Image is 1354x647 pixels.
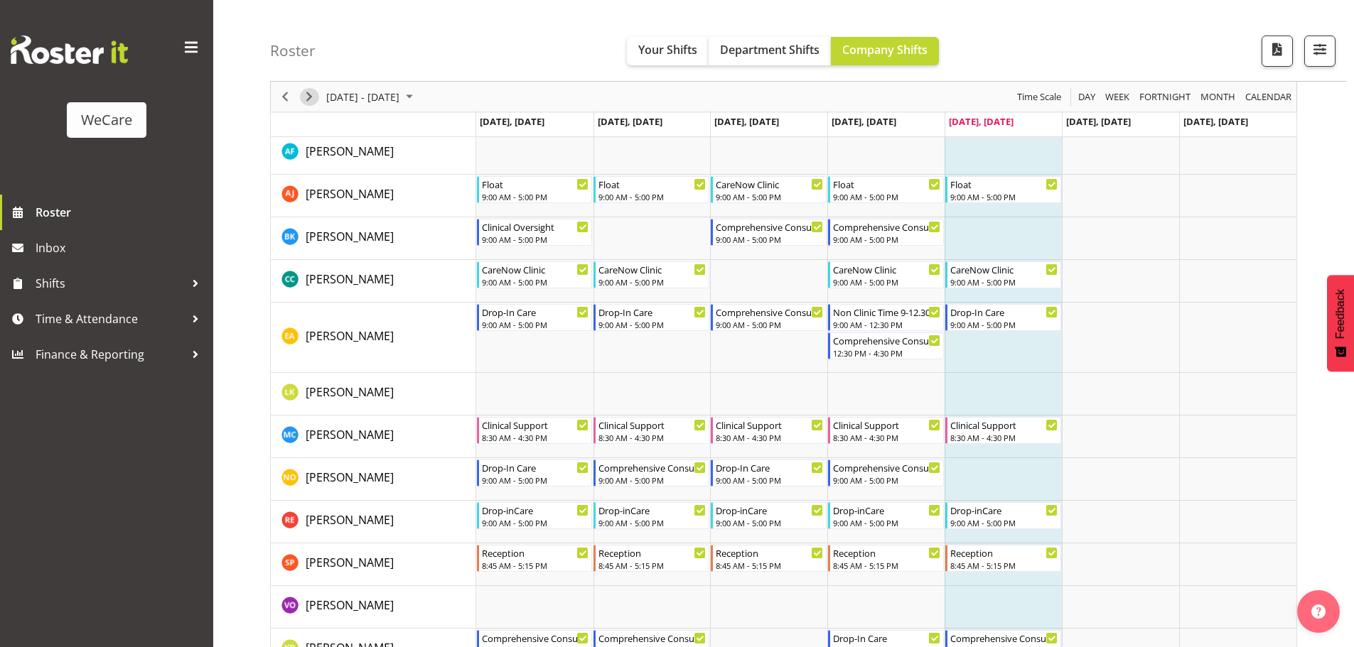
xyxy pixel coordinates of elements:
[598,545,706,560] div: Reception
[716,177,823,191] div: CareNow Clinic
[945,502,1061,529] div: Rachel Els"s event - Drop-inCare Begin From Friday, September 5, 2025 at 9:00:00 AM GMT+12:00 End...
[716,517,823,528] div: 9:00 AM - 5:00 PM
[720,42,820,58] span: Department Shifts
[306,271,394,288] a: [PERSON_NAME]
[1304,36,1336,67] button: Filter Shifts
[598,631,706,645] div: Comprehensive Consult
[36,344,185,365] span: Finance & Reporting
[945,176,1061,203] div: Amy Johannsen"s event - Float Begin From Friday, September 5, 2025 at 9:00:00 AM GMT+12:00 Ends A...
[593,417,709,444] div: Mary Childs"s event - Clinical Support Begin From Tuesday, September 2, 2025 at 8:30:00 AM GMT+12...
[306,512,394,528] span: [PERSON_NAME]
[306,229,394,244] span: [PERSON_NAME]
[828,502,944,529] div: Rachel Els"s event - Drop-inCare Begin From Thursday, September 4, 2025 at 9:00:00 AM GMT+12:00 E...
[306,597,394,614] a: [PERSON_NAME]
[306,511,394,528] a: [PERSON_NAME]
[477,502,593,529] div: Rachel Els"s event - Drop-inCare Begin From Monday, September 1, 2025 at 9:00:00 AM GMT+12:00 End...
[709,37,831,65] button: Department Shifts
[833,219,940,234] div: Comprehensive Consult
[638,42,697,58] span: Your Shifts
[271,175,476,217] td: Amy Johannsen resource
[950,517,1058,528] div: 9:00 AM - 5:00 PM
[598,305,706,319] div: Drop-In Care
[1198,88,1238,106] button: Timeline Month
[833,418,940,432] div: Clinical Support
[950,432,1058,443] div: 8:30 AM - 4:30 PM
[598,474,706,486] div: 9:00 AM - 5:00 PM
[598,517,706,528] div: 9:00 AM - 5:00 PM
[1103,88,1132,106] button: Timeline Week
[482,631,589,645] div: Comprehensive Consult
[711,304,827,331] div: Ena Advincula"s event - Comprehensive Consult Begin From Wednesday, September 3, 2025 at 9:00:00 ...
[950,319,1058,330] div: 9:00 AM - 5:00 PM
[598,115,662,128] span: [DATE], [DATE]
[477,545,593,572] div: Samantha Poultney"s event - Reception Begin From Monday, September 1, 2025 at 8:45:00 AM GMT+12:0...
[1243,88,1294,106] button: Month
[482,262,589,276] div: CareNow Clinic
[716,560,823,571] div: 8:45 AM - 5:15 PM
[833,191,940,202] div: 9:00 AM - 5:00 PM
[36,202,206,223] span: Roster
[306,328,394,344] span: [PERSON_NAME]
[950,503,1058,517] div: Drop-inCare
[593,545,709,572] div: Samantha Poultney"s event - Reception Begin From Tuesday, September 2, 2025 at 8:45:00 AM GMT+12:...
[271,543,476,586] td: Samantha Poultney resource
[950,560,1058,571] div: 8:45 AM - 5:15 PM
[482,517,589,528] div: 9:00 AM - 5:00 PM
[711,176,827,203] div: Amy Johannsen"s event - CareNow Clinic Begin From Wednesday, September 3, 2025 at 9:00:00 AM GMT+...
[716,191,823,202] div: 9:00 AM - 5:00 PM
[949,115,1014,128] span: [DATE], [DATE]
[271,458,476,501] td: Natasha Ottley resource
[716,503,823,517] div: Drop-inCare
[271,260,476,303] td: Charlotte Courtney resource
[477,417,593,444] div: Mary Childs"s event - Clinical Support Begin From Monday, September 1, 2025 at 8:30:00 AM GMT+12:...
[598,432,706,443] div: 8:30 AM - 4:30 PM
[828,332,944,359] div: Ena Advincula"s event - Comprehensive Consult Begin From Thursday, September 4, 2025 at 12:30:00 ...
[482,474,589,486] div: 9:00 AM - 5:00 PM
[482,560,589,571] div: 8:45 AM - 5:15 PM
[833,503,940,517] div: Drop-inCare
[482,460,589,474] div: Drop-In Care
[950,177,1058,191] div: Float
[306,469,394,486] a: [PERSON_NAME]
[1104,88,1131,106] span: Week
[306,426,394,443] a: [PERSON_NAME]
[950,305,1058,319] div: Drop-In Care
[711,545,827,572] div: Samantha Poultney"s event - Reception Begin From Wednesday, September 3, 2025 at 8:45:00 AM GMT+1...
[832,115,896,128] span: [DATE], [DATE]
[833,432,940,443] div: 8:30 AM - 4:30 PM
[828,219,944,246] div: Brian Ko"s event - Comprehensive Consult Begin From Thursday, September 4, 2025 at 9:00:00 AM GMT...
[828,545,944,572] div: Samantha Poultney"s event - Reception Begin From Thursday, September 4, 2025 at 8:45:00 AM GMT+12...
[482,503,589,517] div: Drop-inCare
[716,474,823,486] div: 9:00 AM - 5:00 PM
[1334,289,1347,339] span: Feedback
[306,427,394,442] span: [PERSON_NAME]
[833,474,940,486] div: 9:00 AM - 5:00 PM
[598,560,706,571] div: 8:45 AM - 5:15 PM
[271,415,476,458] td: Mary Childs resource
[477,304,593,331] div: Ena Advincula"s event - Drop-In Care Begin From Monday, September 1, 2025 at 9:00:00 AM GMT+12:00...
[482,305,589,319] div: Drop-In Care
[828,417,944,444] div: Mary Childs"s event - Clinical Support Begin From Thursday, September 4, 2025 at 8:30:00 AM GMT+1...
[828,261,944,288] div: Charlotte Courtney"s event - CareNow Clinic Begin From Thursday, September 4, 2025 at 9:00:00 AM ...
[945,304,1061,331] div: Ena Advincula"s event - Drop-In Care Begin From Friday, September 5, 2025 at 9:00:00 AM GMT+12:00...
[1066,115,1131,128] span: [DATE], [DATE]
[711,460,827,486] div: Natasha Ottley"s event - Drop-In Care Begin From Wednesday, September 3, 2025 at 9:00:00 AM GMT+1...
[833,460,940,474] div: Comprehensive Consult
[716,460,823,474] div: Drop-In Care
[482,219,589,234] div: Clinical Oversight
[1199,88,1237,106] span: Month
[593,176,709,203] div: Amy Johannsen"s event - Float Begin From Tuesday, September 2, 2025 at 9:00:00 AM GMT+12:00 Ends ...
[716,234,823,245] div: 9:00 AM - 5:00 PM
[477,219,593,246] div: Brian Ko"s event - Clinical Oversight Begin From Monday, September 1, 2025 at 9:00:00 AM GMT+12:0...
[270,43,316,59] h4: Roster
[593,304,709,331] div: Ena Advincula"s event - Drop-In Care Begin From Tuesday, September 2, 2025 at 9:00:00 AM GMT+12:0...
[945,261,1061,288] div: Charlotte Courtney"s event - CareNow Clinic Begin From Friday, September 5, 2025 at 9:00:00 AM GM...
[297,82,321,112] div: Next
[593,261,709,288] div: Charlotte Courtney"s event - CareNow Clinic Begin From Tuesday, September 2, 2025 at 9:00:00 AM G...
[831,37,939,65] button: Company Shifts
[598,319,706,330] div: 9:00 AM - 5:00 PM
[482,545,589,560] div: Reception
[1137,88,1193,106] button: Fortnight
[300,88,319,106] button: Next
[1015,88,1064,106] button: Time Scale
